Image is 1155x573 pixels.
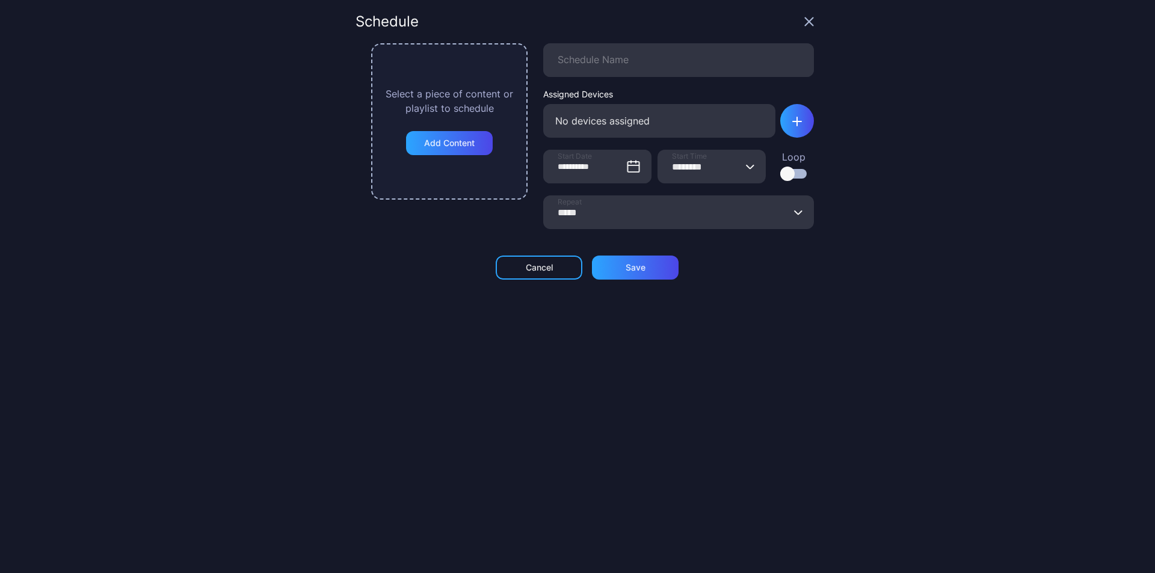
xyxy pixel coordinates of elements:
button: Start Time [745,150,755,183]
input: Schedule Name [543,43,814,77]
button: Save [592,256,679,280]
button: Cancel [496,256,582,280]
div: Assigned Devices [543,89,775,99]
div: No devices assigned [543,104,775,138]
span: Repeat [558,197,582,207]
input: Start Date [543,150,651,183]
div: Select a piece of content or playlist to schedule [383,87,516,115]
input: Repeat [543,195,814,229]
div: Save [626,263,645,272]
div: Add Content [424,138,475,148]
div: Loop [780,150,807,164]
button: Add Content [406,131,493,155]
div: Schedule [356,14,419,29]
div: Cancel [526,263,553,272]
button: Repeat [793,195,803,229]
input: Start Time [658,150,766,183]
span: Start Time [672,152,707,161]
